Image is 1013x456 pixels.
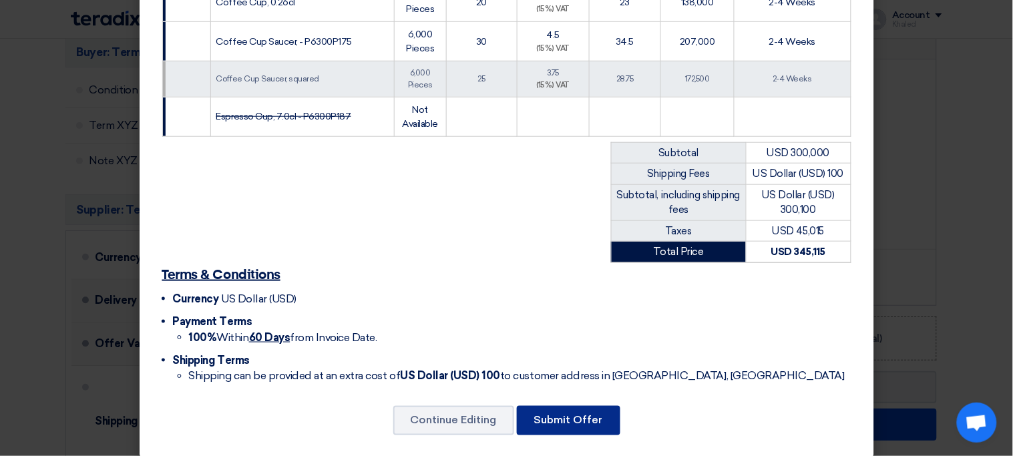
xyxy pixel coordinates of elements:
span: US Dollar (USD) 300,100 [762,189,835,216]
span: 6,000 Pieces [406,29,434,54]
div: (15%) VAT [523,43,584,55]
span: 25 [478,74,485,83]
span: 4.5 [547,29,560,41]
span: Payment Terms [173,315,252,328]
strike: Espresso Cup, 7.0cl - P6300P187 [216,111,351,122]
span: USD 45,015 [773,225,824,237]
span: 2-4 Weeks [773,74,812,83]
strong: US Dollar (USD) 100 [400,370,500,383]
span: 30 [476,36,487,47]
span: Coffee Cup Saucer, - P6300P175 [216,36,353,47]
div: (15%) VAT [523,4,584,15]
span: Shipping Terms [173,354,250,367]
td: Shipping Fees [611,164,746,185]
span: 28.75 [616,74,634,83]
span: US Dollar (USD) [221,292,296,305]
li: Shipping can be provided at an extra cost of to customer address in [GEOGRAPHIC_DATA], [GEOGRAPHI... [189,369,851,385]
span: 172,500 [685,74,710,83]
span: Within from Invoice Date. [189,331,377,344]
span: US Dollar (USD) 100 [753,168,844,180]
div: (15%) VAT [523,80,584,91]
td: USD 300,000 [746,142,851,164]
button: Continue Editing [393,406,514,435]
a: Open chat [957,403,997,443]
u: 60 Days [249,331,290,344]
td: Taxes [611,220,746,242]
span: Not Available [403,104,439,130]
span: 2-4 Weeks [769,36,816,47]
td: Subtotal, including shipping fees [611,184,746,220]
u: Terms & Conditions [162,268,280,282]
span: 207,000 [680,36,715,47]
span: Currency [173,292,219,305]
span: Coffee Cup Saucer, squared [216,74,320,83]
strong: USD 345,115 [771,246,826,258]
td: Total Price [611,242,746,263]
span: 3.75 [547,68,559,77]
span: 6,000 Pieces [408,68,433,89]
td: Subtotal [611,142,746,164]
span: 34.5 [616,36,634,47]
strong: 100% [189,331,217,344]
button: Submit Offer [517,406,620,435]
